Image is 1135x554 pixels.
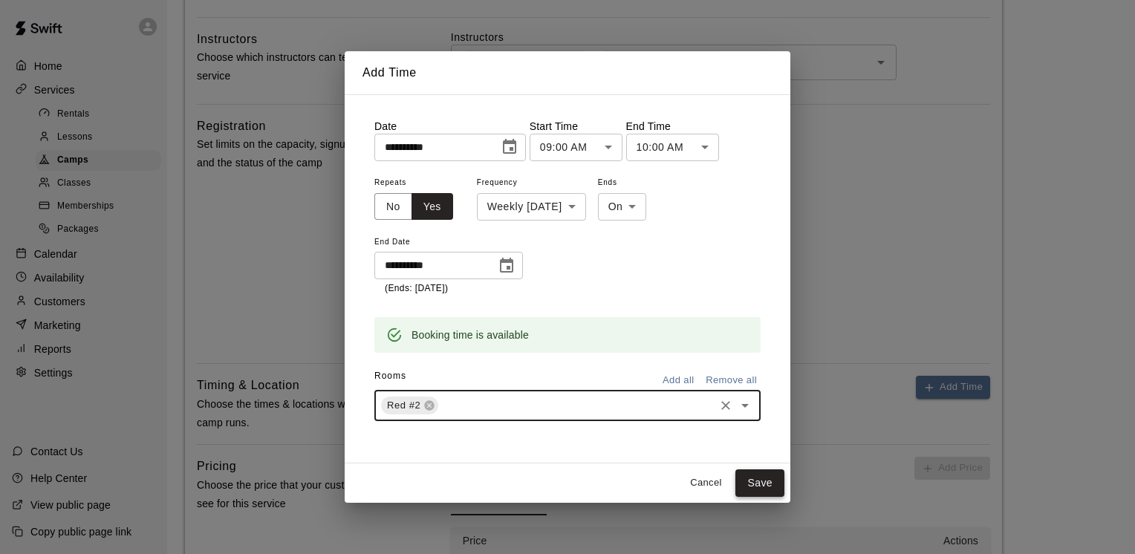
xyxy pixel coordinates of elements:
[530,134,622,161] div: 09:00 AM
[381,398,426,413] span: Red #2
[626,119,719,134] p: End Time
[412,193,453,221] button: Yes
[374,193,453,221] div: outlined button group
[492,251,521,281] button: Choose date, selected date is Oct 23, 2025
[374,119,526,134] p: Date
[626,134,719,161] div: 10:00 AM
[385,281,513,296] p: (Ends: [DATE])
[702,369,761,392] button: Remove all
[345,51,790,94] h2: Add Time
[412,322,529,348] div: Booking time is available
[495,132,524,162] button: Choose date, selected date is Oct 23, 2025
[598,173,647,193] span: Ends
[374,232,523,252] span: End Date
[654,369,702,392] button: Add all
[598,193,647,221] div: On
[477,193,586,221] div: Weekly [DATE]
[735,395,755,416] button: Open
[715,395,736,416] button: Clear
[735,469,784,497] button: Save
[381,397,438,414] div: Red #2
[682,472,729,495] button: Cancel
[374,371,406,381] span: Rooms
[374,173,465,193] span: Repeats
[477,173,586,193] span: Frequency
[374,193,412,221] button: No
[530,119,622,134] p: Start Time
